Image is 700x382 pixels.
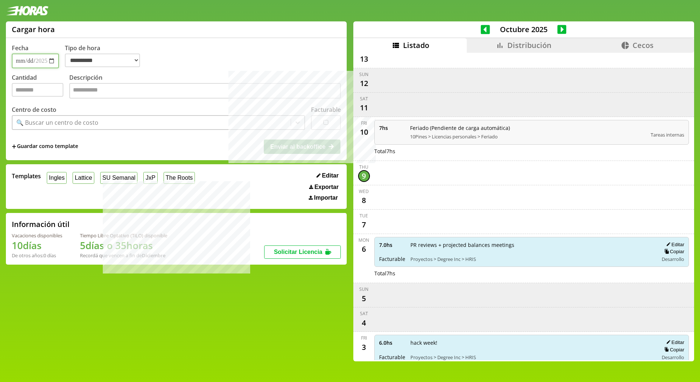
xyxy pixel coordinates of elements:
[80,232,167,239] div: Tiempo Libre Optativo (TiLO) disponible
[69,83,341,99] textarea: Descripción
[73,172,94,183] button: Lattice
[358,126,370,138] div: 10
[12,252,62,259] div: De otros años: 0 días
[353,53,694,361] div: scrollable content
[358,237,369,243] div: Mon
[12,142,78,151] span: +Guardar como template
[410,354,654,361] span: Proyectos > Degree Inc > HRIS
[410,124,646,131] span: Feriado (Pendiente de carga automática)
[264,245,341,259] button: Solicitar Licencia
[12,232,62,239] div: Vacaciones disponibles
[6,6,49,16] img: logotipo
[403,40,429,50] span: Listado
[358,102,370,114] div: 11
[307,183,341,191] button: Exportar
[311,106,341,114] label: Facturable
[65,54,140,67] select: Tipo de hora
[374,148,689,155] div: Total 7 hs
[662,354,684,361] span: Desarrollo
[358,170,370,182] div: 9
[12,219,70,229] h2: Información útil
[410,133,646,140] span: 10Pines > Licencias personales > Feriado
[12,142,16,151] span: +
[12,44,28,52] label: Fecha
[379,339,405,346] span: 6.0 hs
[100,172,137,183] button: SU Semanal
[379,354,405,361] span: Facturable
[69,73,341,100] label: Descripción
[47,172,67,183] button: Ingles
[16,118,98,127] div: 🔍 Buscar un centro de costo
[359,164,368,170] div: Thu
[379,255,405,262] span: Facturable
[358,195,370,206] div: 8
[142,252,165,259] b: Diciembre
[358,243,370,255] div: 6
[360,310,368,317] div: Sat
[361,120,367,126] div: Fri
[12,172,41,180] span: Templates
[12,73,69,100] label: Cantidad
[358,317,370,328] div: 4
[633,40,654,50] span: Cecos
[410,256,654,262] span: Proyectos > Degree Inc > HRIS
[358,292,370,304] div: 5
[359,71,368,78] div: Sun
[358,341,370,353] div: 3
[359,188,369,195] div: Wed
[12,239,62,252] h1: 10 días
[410,339,654,346] span: hack week!
[490,24,557,34] span: Octubre 2025
[274,249,322,255] span: Solicitar Licencia
[410,241,654,248] span: PR reviews + projected balances meetings
[664,339,684,345] button: Editar
[164,172,195,183] button: The Roots
[374,270,689,277] div: Total 7 hs
[358,78,370,89] div: 12
[80,239,167,252] h1: 5 días o 35 horas
[358,219,370,231] div: 7
[314,172,341,179] button: Editar
[12,106,56,114] label: Centro de costo
[664,241,684,248] button: Editar
[322,172,339,179] span: Editar
[662,256,684,262] span: Desarrollo
[65,44,146,68] label: Tipo de hora
[143,172,157,183] button: JxP
[379,241,405,248] span: 7.0 hs
[379,124,405,131] span: 7 hs
[314,184,339,190] span: Exportar
[80,252,167,259] div: Recordá que vencen a fin de
[12,83,63,97] input: Cantidad
[662,248,684,255] button: Copiar
[662,347,684,353] button: Copiar
[360,213,368,219] div: Tue
[12,24,55,34] h1: Cargar hora
[314,195,338,201] span: Importar
[358,53,370,65] div: 13
[360,96,368,102] div: Sat
[651,131,684,138] span: Tareas internas
[507,40,552,50] span: Distribución
[361,335,367,341] div: Fri
[359,286,368,292] div: Sun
